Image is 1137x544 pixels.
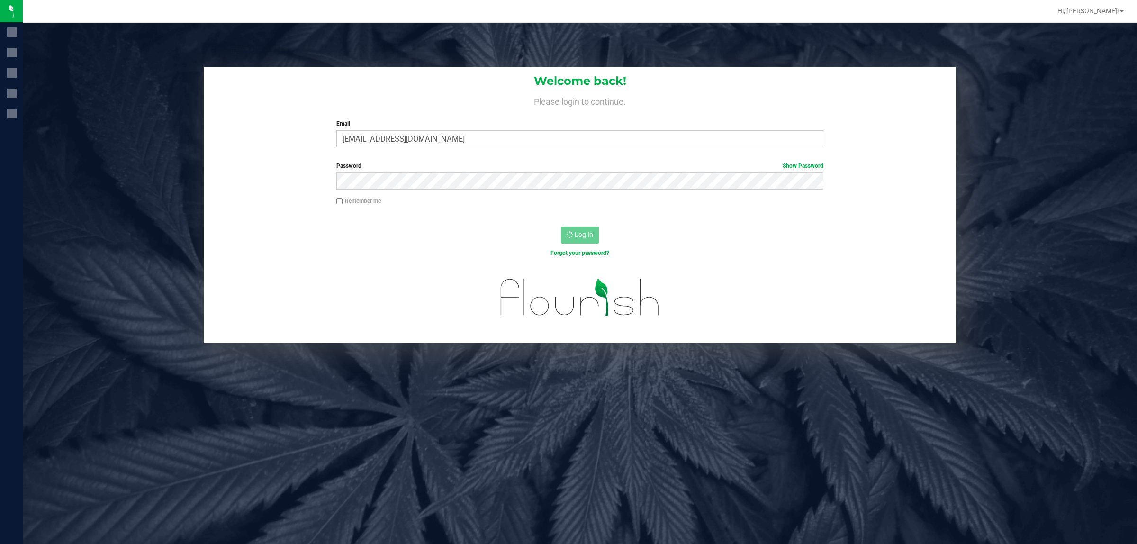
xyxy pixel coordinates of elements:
[336,198,343,205] input: Remember me
[1057,7,1119,15] span: Hi, [PERSON_NAME]!
[783,163,823,169] a: Show Password
[336,197,381,205] label: Remember me
[336,119,824,128] label: Email
[575,231,593,238] span: Log In
[336,163,361,169] span: Password
[550,250,609,256] a: Forgot your password?
[204,75,956,87] h1: Welcome back!
[561,227,599,244] button: Log In
[486,267,674,328] img: flourish_logo.svg
[204,95,956,106] h4: Please login to continue.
